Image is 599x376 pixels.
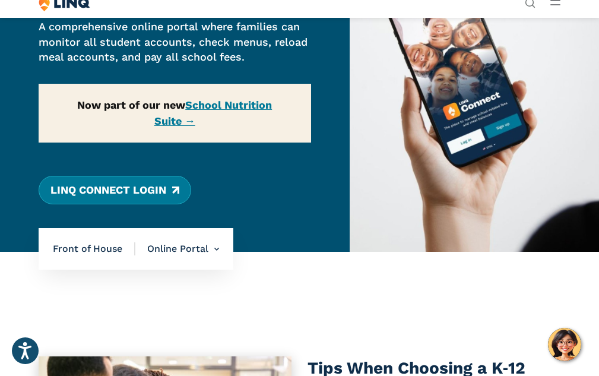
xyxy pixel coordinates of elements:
strong: Now part of our new [77,99,272,127]
li: Online Portal [135,228,219,270]
button: Hello, have a question? Let’s chat. [548,328,581,361]
a: School Nutrition Suite → [154,99,272,127]
p: A comprehensive online portal where families can monitor all student accounts, check menus, reloa... [39,19,311,65]
a: LINQ Connect Login [39,176,191,204]
span: Front of House [53,242,135,255]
